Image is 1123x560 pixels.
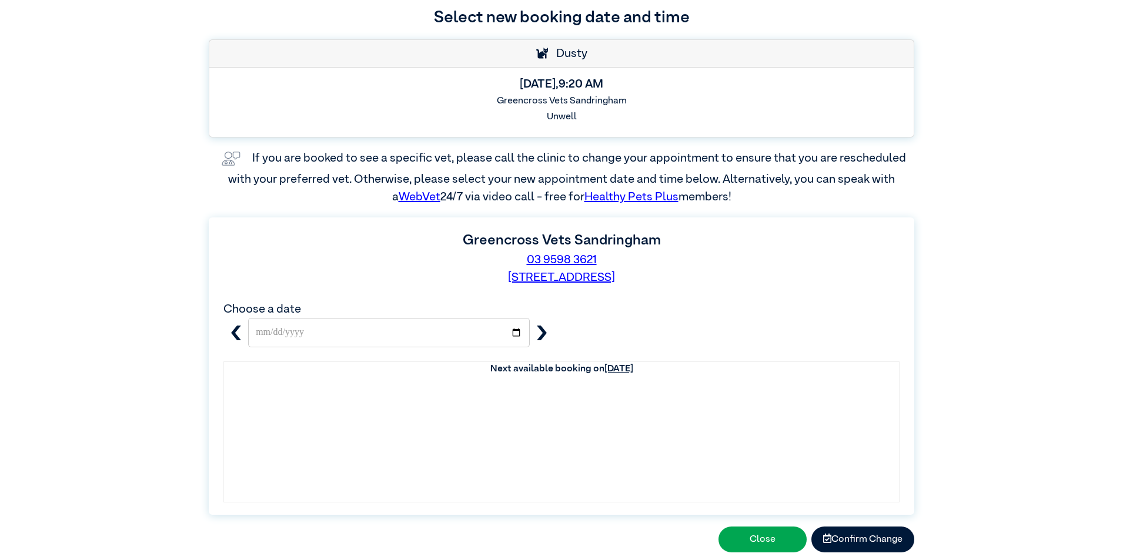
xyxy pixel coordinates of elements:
[550,48,587,59] span: Dusty
[224,362,899,376] th: Next available booking on
[223,303,301,315] label: Choose a date
[399,191,440,203] a: WebVet
[217,147,245,170] img: vet
[527,254,597,266] a: 03 9598 3621
[228,152,908,203] label: If you are booked to see a specific vet, please call the clinic to change your appointment to ens...
[718,527,807,552] button: Close
[219,112,904,123] h6: Unwell
[209,5,914,30] h3: Select new booking date and time
[604,364,633,374] u: [DATE]
[508,271,615,283] a: [STREET_ADDRESS]
[463,233,661,247] label: Greencross Vets Sandringham
[584,191,679,203] a: Healthy Pets Plus
[219,96,904,107] h6: Greencross Vets Sandringham
[219,77,904,91] h5: [DATE] , 9:20 AM
[811,527,914,552] button: Confirm Change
